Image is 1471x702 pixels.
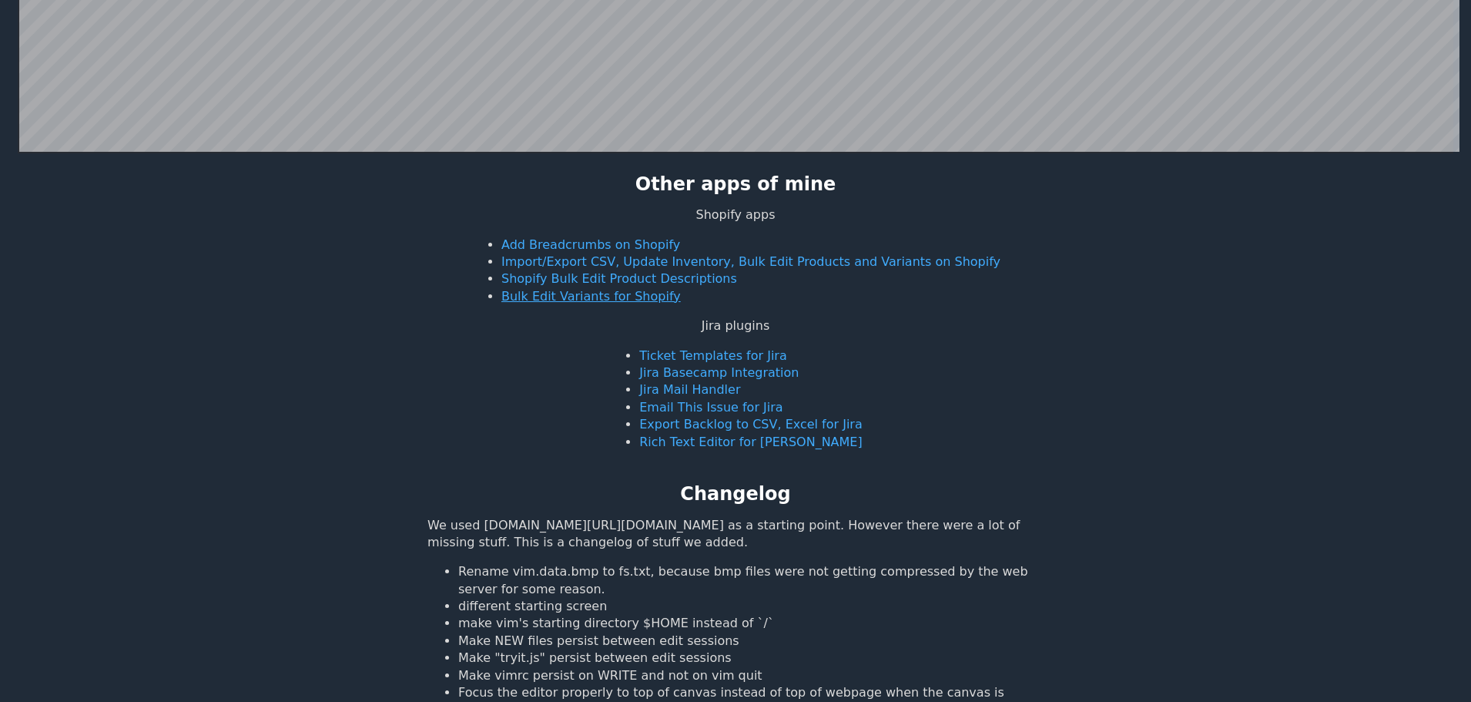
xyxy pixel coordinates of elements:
[458,667,1044,684] li: Make vimrc persist on WRITE and not on vim quit
[635,172,836,198] h2: Other apps of mine
[639,348,786,363] a: Ticket Templates for Jira
[501,254,1000,269] a: Import/Export CSV, Update Inventory, Bulk Edit Products and Variants on Shopify
[458,650,1044,667] li: Make "tryit.js" persist between edit sessions
[458,615,1044,632] li: make vim's starting directory $HOME instead of `/`
[680,482,790,508] h2: Changelog
[501,289,681,304] a: Bulk Edit Variants for Shopify
[639,400,782,415] a: Email This Issue for Jira
[458,633,1044,650] li: Make NEW files persist between edit sessions
[501,237,680,252] a: Add Breadcrumbs on Shopify
[501,271,737,286] a: Shopify Bulk Edit Product Descriptions
[639,365,799,380] a: Jira Basecamp Integration
[639,417,862,432] a: Export Backlog to CSV, Excel for Jira
[458,598,1044,615] li: different starting screen
[639,435,862,449] a: Rich Text Editor for [PERSON_NAME]
[458,563,1044,598] li: Rename vim.data.bmp to fs.txt, because bmp files were not getting compressed by the web server fo...
[639,382,740,397] a: Jira Mail Handler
